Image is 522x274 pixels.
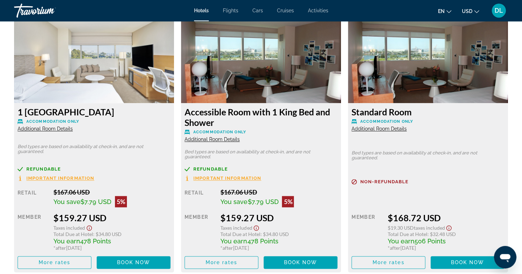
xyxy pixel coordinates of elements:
[490,3,508,18] button: User Menu
[387,212,504,223] div: $168.72 USD
[373,260,405,265] span: More rates
[413,225,445,231] span: Taxes included
[438,6,451,16] button: Change language
[220,225,252,231] span: Taxes included
[220,245,337,251] div: * [DATE]
[53,212,170,223] div: $159.27 USD
[53,231,93,237] span: Total Due at Hotel
[277,8,294,13] a: Cruises
[220,212,337,223] div: $159.27 USD
[18,126,73,132] span: Additional Room Details
[220,231,260,237] span: Total Due at Hotel
[53,245,170,251] div: * [DATE]
[360,119,413,124] span: Accommodation Only
[193,130,246,134] span: Accommodation Only
[185,212,215,251] div: Member
[387,225,413,231] span: $19.30 USD
[117,260,150,265] span: Book now
[389,245,400,251] span: after
[387,231,504,237] div: : $32.48 USD
[18,256,91,269] button: More rates
[18,175,94,181] button: Important Information
[80,237,111,245] span: 478 Points
[223,8,238,13] a: Flights
[252,8,263,13] a: Cars
[85,223,94,231] button: Show Taxes and Fees disclaimer
[194,8,209,13] a: Hotels
[451,260,484,265] span: Book now
[181,15,341,103] img: 6ec1012c-242d-490b-83cd-20e111ccb2c0.jpeg
[352,256,425,269] button: More rates
[193,176,261,180] span: Important Information
[53,237,80,245] span: You earn
[53,188,170,196] div: $167.06 USD
[18,188,48,207] div: Retail
[14,1,84,20] a: Travorium
[18,107,170,117] h3: 1 [GEOGRAPHIC_DATA]
[282,196,294,207] div: 5%
[247,237,278,245] span: 478 Points
[495,7,503,14] span: DL
[462,6,479,16] button: Change currency
[308,8,328,13] a: Activities
[115,196,127,207] div: 5%
[26,167,61,171] span: Refundable
[80,198,111,205] span: $7.79 USD
[185,256,258,269] button: More rates
[462,8,472,14] span: USD
[185,107,337,128] h3: Accessible Room with 1 King Bed and Shower
[18,212,48,251] div: Member
[220,237,247,245] span: You earn
[39,260,71,265] span: More rates
[445,223,453,231] button: Show Taxes and Fees disclaimer
[18,166,170,172] a: Refundable
[352,151,504,160] p: Bed types are based on availability at check-in, and are not guaranteed.
[414,237,445,245] span: 506 Points
[193,167,228,171] span: Refundable
[220,231,337,237] div: : $34.80 USD
[56,245,66,251] span: after
[387,231,427,237] span: Total Due at Hotel
[387,237,414,245] span: You earn
[252,223,260,231] button: Show Taxes and Fees disclaimer
[494,246,516,268] iframe: Button to launch messaging window
[14,15,174,103] img: e445d7ab-a99c-4e78-87e6-e676a6dd856b.jpeg
[284,260,317,265] span: Book now
[97,256,170,269] button: Book now
[26,119,79,124] span: Accommodation Only
[223,245,233,251] span: after
[220,188,337,196] div: $167.06 USD
[352,212,382,251] div: Member
[185,166,337,172] a: Refundable
[348,15,508,103] img: 6ec1012c-242d-490b-83cd-20e111ccb2c0.jpeg
[264,256,337,269] button: Book now
[185,149,337,159] p: Bed types are based on availability at check-in, and are not guaranteed.
[387,245,504,251] div: * [DATE]
[185,175,261,181] button: Important Information
[431,256,504,269] button: Book now
[185,188,215,207] div: Retail
[220,198,247,205] span: You save
[185,136,240,142] span: Additional Room Details
[53,198,80,205] span: You save
[360,179,408,184] span: Non-refundable
[18,144,170,154] p: Bed types are based on availability at check-in, and are not guaranteed.
[206,260,238,265] span: More rates
[26,176,94,180] span: Important Information
[352,107,504,117] h3: Standard Room
[247,198,278,205] span: $7.79 USD
[352,126,407,132] span: Additional Room Details
[53,225,85,231] span: Taxes included
[438,8,445,14] span: en
[53,231,170,237] div: : $34.80 USD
